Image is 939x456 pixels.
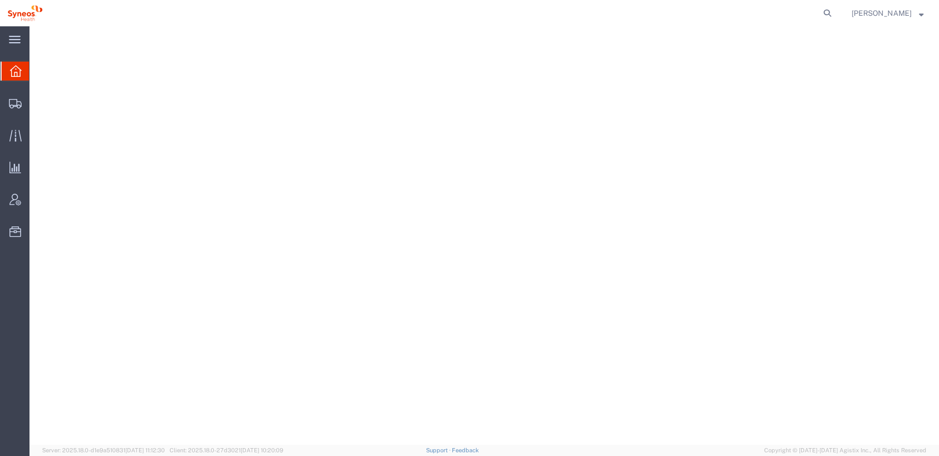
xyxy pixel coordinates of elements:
[7,5,43,21] img: logo
[29,26,939,445] iframe: FS Legacy Container
[170,447,283,453] span: Client: 2025.18.0-27d3021
[125,447,165,453] span: [DATE] 11:12:30
[42,447,165,453] span: Server: 2025.18.0-d1e9a510831
[452,447,479,453] a: Feedback
[426,447,452,453] a: Support
[851,7,924,19] button: [PERSON_NAME]
[764,446,926,455] span: Copyright © [DATE]-[DATE] Agistix Inc., All Rights Reserved
[852,7,912,19] span: Bianca Suriol Galimany
[241,447,283,453] span: [DATE] 10:20:09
